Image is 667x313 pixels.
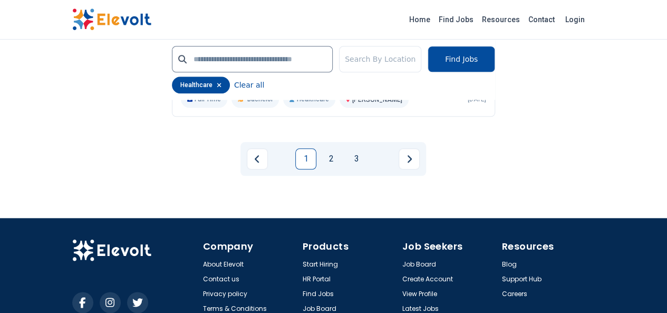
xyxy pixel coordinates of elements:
a: Page 2 [321,148,342,169]
img: Elevolt [72,239,151,261]
h4: Resources [502,239,595,254]
a: Latest Jobs [402,305,439,313]
a: Login [559,9,591,30]
a: Job Board [303,305,336,313]
button: Clear all [234,77,264,93]
iframe: Chat Widget [614,262,667,313]
button: Find Jobs [428,46,495,72]
a: Job Board [402,260,436,269]
a: Next page [399,148,420,169]
a: About Elevolt [203,260,244,269]
a: Terms & Conditions [203,305,267,313]
a: Blog [502,260,517,269]
a: Start Hiring [303,260,338,269]
a: Resources [478,11,524,28]
a: Privacy policy [203,290,247,298]
span: [PERSON_NAME] [352,96,402,103]
a: Previous page [247,148,268,169]
div: healthcare [172,77,230,93]
a: Find Jobs [303,290,334,298]
a: Find Jobs [434,11,478,28]
img: Elevolt [72,8,151,31]
a: Page 3 [346,148,367,169]
a: Contact us [203,275,239,283]
h4: Products [303,239,396,254]
a: View Profile [402,290,437,298]
a: Support Hub [502,275,542,283]
h4: Company [203,239,296,254]
ul: Pagination [247,148,420,169]
a: Home [405,11,434,28]
a: Create Account [402,275,453,283]
a: Careers [502,290,527,298]
h4: Job Seekers [402,239,496,254]
a: Contact [524,11,559,28]
a: HR Portal [303,275,331,283]
a: Page 1 is your current page [295,148,316,169]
